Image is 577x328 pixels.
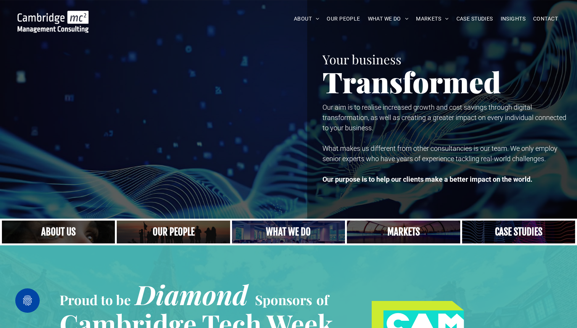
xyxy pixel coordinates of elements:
img: Go to Homepage [18,11,89,33]
a: A crowd in silhouette at sunset, on a rise or lookout point [117,221,230,243]
a: CASE STUDIES | See an Overview of All Our Case Studies | Cambridge Management Consulting [462,221,575,243]
a: Your Business Transformed | Cambridge Management Consulting [18,12,89,20]
a: OUR PEOPLE [323,13,364,25]
a: MARKETS [412,13,452,25]
a: A yoga teacher lifting his whole body off the ground in the peacock pose [232,221,345,243]
a: CASE STUDIES [453,13,497,25]
span: Diamond [135,276,248,312]
span: of [316,291,329,309]
strong: Our purpose is to help our clients make a better impact on the world. [322,175,532,183]
span: What makes us different from other consultancies is our team. We only employ senior experts who h... [322,144,558,163]
a: INSIGHTS [497,13,529,25]
span: Proud to be [60,291,131,309]
a: Close up of woman's face, centered on her eyes [2,221,115,243]
a: WHAT WE DO [364,13,413,25]
span: Our aim is to realise increased growth and cost savings through digital transformation, as well a... [322,103,566,132]
a: Our Markets | Cambridge Management Consulting [347,221,460,243]
span: Sponsors [255,291,312,309]
a: ABOUT [290,13,323,25]
span: Your business [322,51,401,67]
a: CONTACT [529,13,562,25]
span: Transformed [322,62,501,101]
